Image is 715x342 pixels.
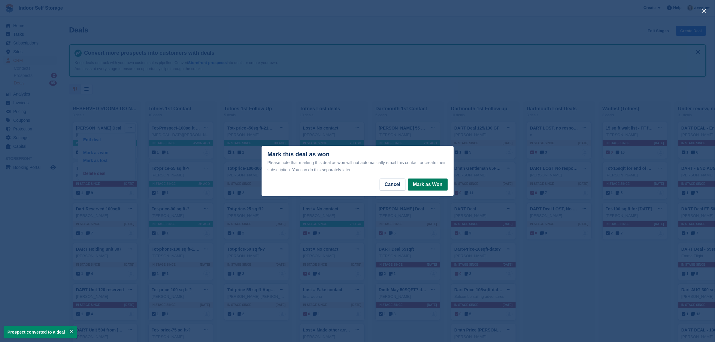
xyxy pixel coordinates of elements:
[268,151,448,173] div: Mark this deal as won
[699,6,709,16] button: close
[268,159,448,173] div: Please note that marking this deal as won will not automatically email this contact or create the...
[380,179,405,191] button: Cancel
[4,326,77,338] p: Prospect converted to a deal
[408,179,447,191] button: Mark as Won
